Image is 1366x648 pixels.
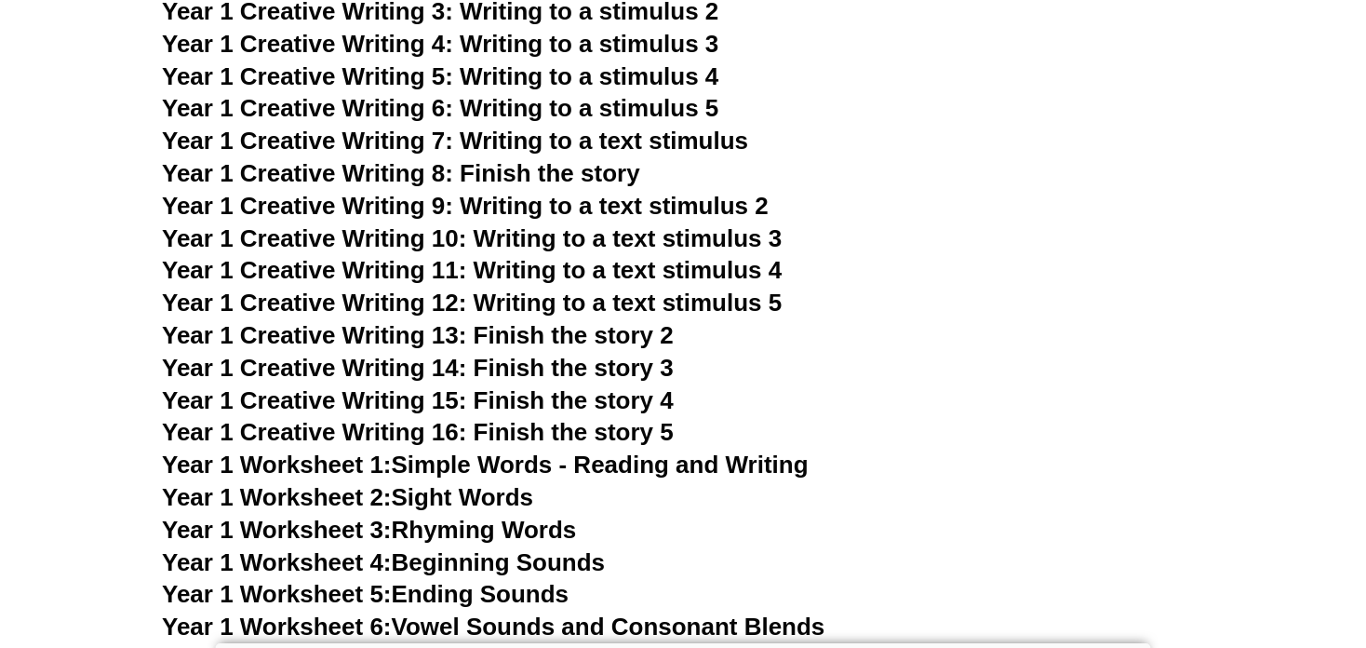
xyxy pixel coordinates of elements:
a: Year 1 Creative Writing 12: Writing to a text stimulus 5 [162,289,782,317]
a: Year 1 Creative Writing 14: Finish the story 3 [162,354,674,382]
iframe: Chat Widget [1273,559,1366,648]
a: Year 1 Creative Writing 10: Writing to a text stimulus 3 [162,224,782,252]
a: Year 1 Creative Writing 6: Writing to a stimulus 5 [162,94,718,122]
a: Year 1 Creative Writing 5: Writing to a stimulus 4 [162,62,718,90]
span: Year 1 Worksheet 5: [162,580,392,608]
a: Year 1 Worksheet 4:Beginning Sounds [162,548,605,576]
a: Year 1 Creative Writing 13: Finish the story 2 [162,321,674,349]
a: Year 1 Creative Writing 4: Writing to a stimulus 3 [162,30,718,58]
a: Year 1 Creative Writing 7: Writing to a text stimulus [162,127,748,155]
a: Year 1 Worksheet 5:Ending Sounds [162,580,569,608]
a: Year 1 Worksheet 6:Vowel Sounds and Consonant Blends [162,613,824,641]
a: Year 1 Creative Writing 16: Finish the story 5 [162,418,674,446]
span: Year 1 Worksheet 2: [162,483,392,511]
span: Year 1 Worksheet 1: [162,451,392,479]
a: Year 1 Creative Writing 15: Finish the story 4 [162,386,674,414]
span: Year 1 Worksheet 4: [162,548,392,576]
a: Year 1 Worksheet 2:Sight Words [162,483,533,511]
span: Year 1 Worksheet 3: [162,516,392,544]
a: Year 1 Worksheet 1:Simple Words - Reading and Writing [162,451,809,479]
a: Year 1 Creative Writing 11: Writing to a text stimulus 4 [162,256,782,284]
a: Year 1 Worksheet 3:Rhyming Words [162,516,576,544]
a: Year 1 Creative Writing 8: Finish the story [162,159,640,187]
a: Year 1 Creative Writing 9: Writing to a text stimulus 2 [162,192,769,220]
span: Year 1 Worksheet 6: [162,613,392,641]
